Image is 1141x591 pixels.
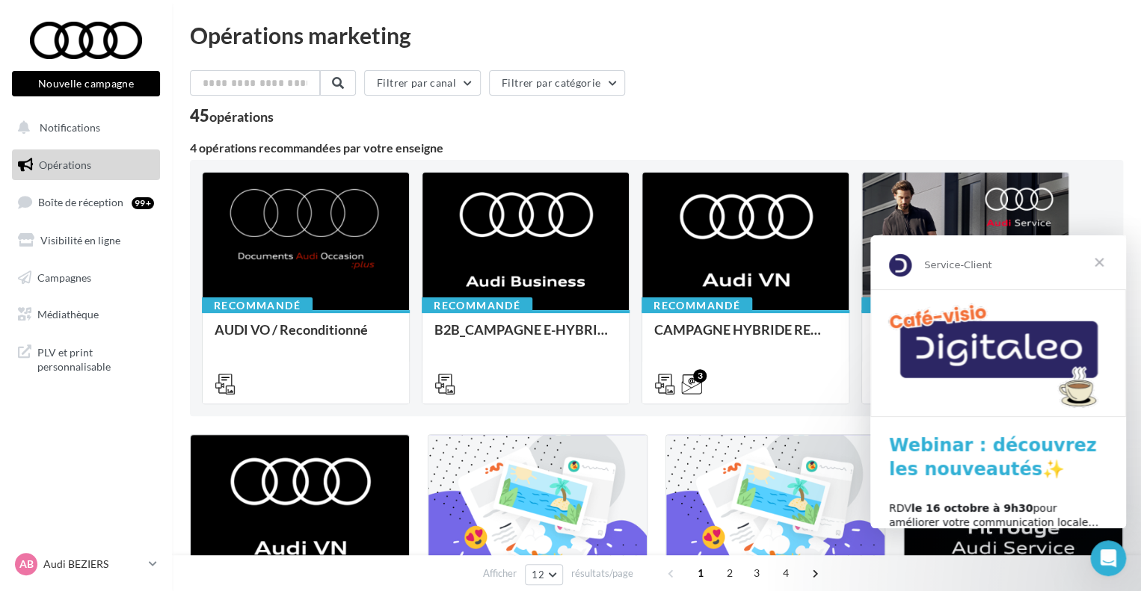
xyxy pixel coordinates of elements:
[642,297,752,314] div: Recommandé
[745,561,769,585] span: 3
[37,342,154,374] span: PLV et print personnalisable
[40,234,120,247] span: Visibilité en ligne
[43,557,143,572] p: Audi BEZIERS
[190,24,1123,46] div: Opérations marketing
[132,197,154,209] div: 99+
[190,142,1123,154] div: 4 opérations recommandées par votre enseigne
[209,110,274,123] div: opérations
[1090,540,1126,576] iframe: Intercom live chat
[190,108,274,124] div: 45
[571,566,633,581] span: résultats/page
[422,297,532,314] div: Recommandé
[38,196,123,208] span: Boîte de réception
[19,557,34,572] span: AB
[12,550,160,578] a: AB Audi BEZIERS
[483,566,517,581] span: Afficher
[693,369,707,383] div: 3
[215,322,397,352] div: AUDI VO / Reconditionné
[9,186,163,218] a: Boîte de réception99+
[364,70,481,96] button: Filtrer par canal
[9,225,163,256] a: Visibilité en ligne
[9,262,163,294] a: Campagnes
[37,308,99,321] span: Médiathèque
[718,561,742,585] span: 2
[9,149,163,181] a: Opérations
[9,336,163,380] a: PLV et print personnalisable
[202,297,313,314] div: Recommandé
[861,297,972,314] div: Recommandé
[39,158,91,171] span: Opérations
[870,235,1126,528] iframe: Intercom live chat message
[37,270,91,283] span: Campagnes
[689,561,713,585] span: 1
[774,561,798,585] span: 4
[489,70,625,96] button: Filtrer par catégorie
[654,322,837,352] div: CAMPAGNE HYBRIDE RECHARGEABLE
[532,569,544,581] span: 12
[41,267,163,279] b: le 16 octobre à 9h30
[9,299,163,330] a: Médiathèque
[525,564,563,585] button: 12
[12,71,160,96] button: Nouvelle campagne
[9,112,157,143] button: Notifications
[434,322,617,352] div: B2B_CAMPAGNE E-HYBRID OCTOBRE
[19,266,237,310] div: RDV pour améliorer votre communication locale… et attirer plus de clients !
[40,121,100,134] span: Notifications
